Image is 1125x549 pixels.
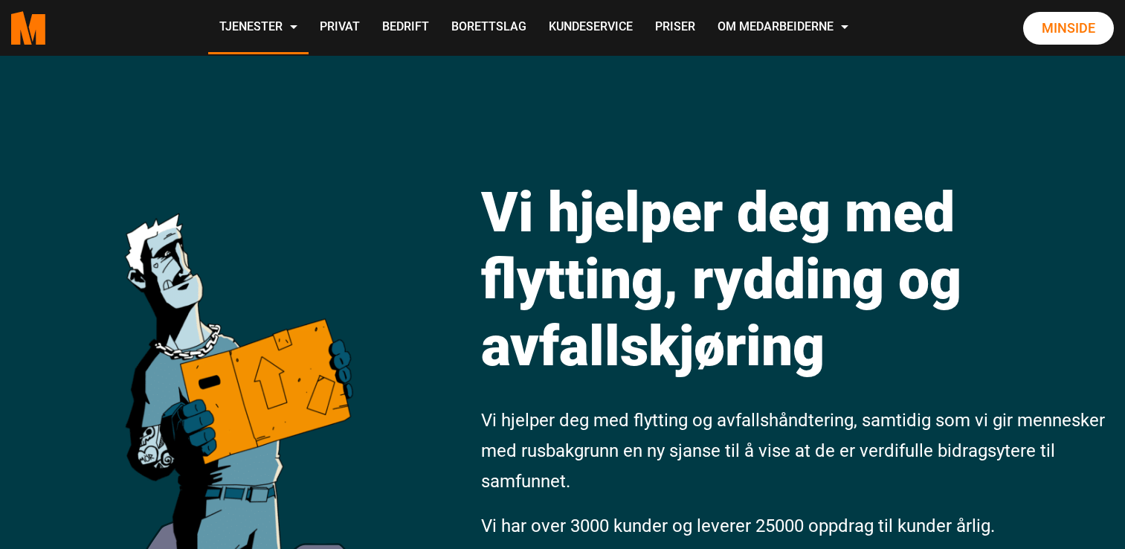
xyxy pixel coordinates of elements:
a: Privat [309,1,371,54]
span: Vi har over 3000 kunder og leverer 25000 oppdrag til kunder årlig. [481,516,995,536]
a: Minside [1023,12,1114,45]
a: Kundeservice [538,1,644,54]
a: Priser [644,1,706,54]
span: Vi hjelper deg med flytting og avfallshåndtering, samtidig som vi gir mennesker med rusbakgrunn e... [481,410,1105,492]
a: Borettslag [440,1,538,54]
a: Bedrift [371,1,440,54]
a: Tjenester [208,1,309,54]
a: Om Medarbeiderne [706,1,860,54]
h1: Vi hjelper deg med flytting, rydding og avfallskjøring [481,179,1109,379]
